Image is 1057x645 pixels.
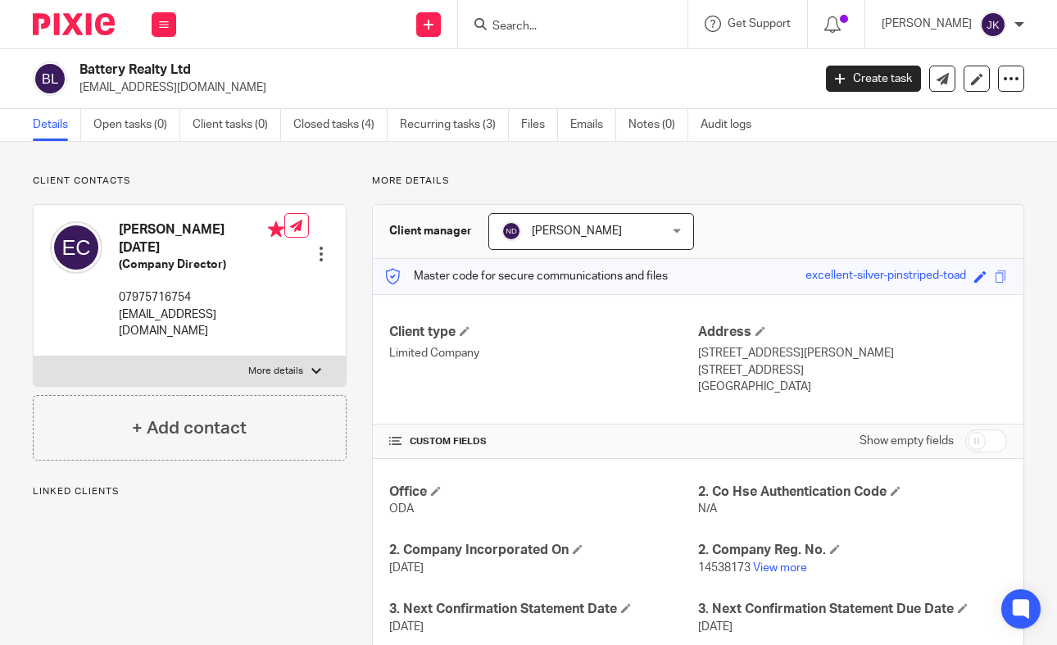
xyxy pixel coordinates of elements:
p: Limited Company [389,345,698,361]
a: Recurring tasks (3) [400,109,509,141]
h4: + Add contact [132,416,247,441]
i: Primary [268,221,284,238]
p: [STREET_ADDRESS] [698,362,1007,379]
a: Client tasks (0) [193,109,281,141]
img: svg%3E [501,221,521,241]
h4: CUSTOM FIELDS [389,435,698,448]
h4: 3. Next Confirmation Statement Due Date [698,601,1007,618]
h4: 2. Company Reg. No. [698,542,1007,559]
img: Pixie [33,13,115,35]
img: svg%3E [980,11,1006,38]
p: [EMAIL_ADDRESS][DOMAIN_NAME] [119,307,284,340]
p: Master code for secure communications and files [385,268,668,284]
p: [GEOGRAPHIC_DATA] [698,379,1007,395]
span: 14538173 [698,562,751,574]
h4: Office [389,484,698,501]
p: Linked clients [33,485,347,498]
h4: Client type [389,324,698,341]
p: [EMAIL_ADDRESS][DOMAIN_NAME] [79,79,801,96]
h4: 2. Company Incorporated On [389,542,698,559]
span: [DATE] [389,621,424,633]
h2: Battery Realty Ltd [79,61,657,79]
a: Open tasks (0) [93,109,180,141]
h4: Address [698,324,1007,341]
span: ODA [389,503,414,515]
p: Client contacts [33,175,347,188]
input: Search [491,20,638,34]
a: Closed tasks (4) [293,109,388,141]
span: [PERSON_NAME] [532,225,622,237]
span: [DATE] [698,621,733,633]
h4: [PERSON_NAME][DATE] [119,221,284,257]
label: Show empty fields [860,433,954,449]
a: Create task [826,66,921,92]
a: Audit logs [701,109,764,141]
img: svg%3E [33,61,67,96]
a: View more [753,562,807,574]
img: svg%3E [50,221,102,274]
p: [PERSON_NAME] [882,16,972,32]
a: Notes (0) [628,109,688,141]
span: N/A [698,503,717,515]
p: [STREET_ADDRESS][PERSON_NAME] [698,345,1007,361]
p: More details [248,365,303,378]
a: Files [521,109,558,141]
div: excellent-silver-pinstriped-toad [805,267,966,286]
a: Emails [570,109,616,141]
p: 07975716754 [119,289,284,306]
p: More details [372,175,1024,188]
span: Get Support [728,18,791,30]
h3: Client manager [389,223,472,239]
h4: 3. Next Confirmation Statement Date [389,601,698,618]
h5: (Company Director) [119,257,284,273]
h4: 2. Co Hse Authentication Code [698,484,1007,501]
span: [DATE] [389,562,424,574]
a: Details [33,109,81,141]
